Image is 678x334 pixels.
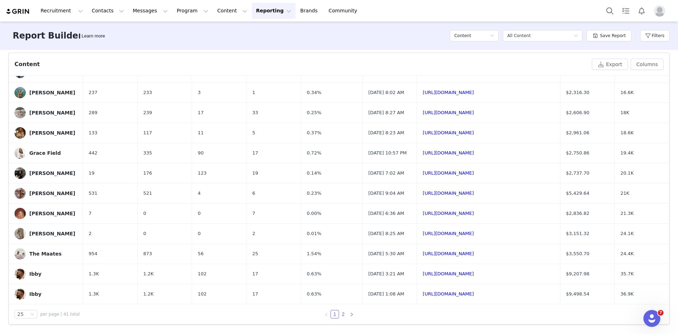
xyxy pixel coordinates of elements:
[423,110,474,115] a: [URL][DOMAIN_NAME]
[29,291,41,297] div: Ibby
[322,310,331,318] li: Previous Page
[634,3,649,19] button: Notifications
[14,188,26,199] img: 8d39de64-7e06-4733-bc95-b71e5b27cd7c.jpg
[566,291,589,298] span: $9,498.54
[14,127,77,139] a: [PERSON_NAME]
[620,170,634,177] span: 20.1K
[14,107,77,118] a: [PERSON_NAME]
[143,109,152,116] span: 239
[566,150,589,157] span: $2,750.86
[331,310,339,318] li: 1
[89,230,91,237] span: 2
[252,230,255,237] span: 2
[14,87,77,98] a: [PERSON_NAME]
[14,168,77,179] a: [PERSON_NAME]
[29,110,75,116] div: [PERSON_NAME]
[307,250,321,257] span: 1.54%
[252,3,296,19] button: Reporting
[8,53,670,324] article: Content
[29,251,61,257] div: The Maates
[339,310,347,318] a: 2
[368,291,404,298] span: [DATE] 1:08 AM
[307,291,321,298] span: 0.63%
[89,170,95,177] span: 19
[423,251,474,256] a: [URL][DOMAIN_NAME]
[6,8,30,15] img: grin logo
[252,250,258,257] span: 25
[368,170,404,177] span: [DATE] 7:02 AM
[307,210,321,217] span: 0.00%
[89,129,97,136] span: 133
[14,147,26,159] img: 9e28e0cd-4ecb-4048-924e-6367e0851d37.jpg
[307,89,321,96] span: 0.34%
[423,271,474,276] a: [URL][DOMAIN_NAME]
[143,210,146,217] span: 0
[80,33,106,40] div: Tooltip anchor
[252,190,255,197] span: 6
[14,288,77,300] a: Ibby
[14,248,26,259] img: 1102ddf0-e5d8-4023-a81c-b624a522872a.jpg
[252,109,258,116] span: 33
[566,109,589,116] span: $2,606.90
[14,208,77,219] a: [PERSON_NAME]
[423,211,474,216] a: [URL][DOMAIN_NAME]
[14,107,26,118] img: 70e63eeb-d0c0-4e8c-a271-5482a5b123cb.jpg
[14,268,77,280] a: Ibby
[29,271,41,277] div: Ibby
[643,310,660,327] iframe: Intercom live chat
[143,291,154,298] span: 1.2K
[198,190,201,197] span: 4
[368,190,404,197] span: [DATE] 9:04 AM
[29,211,75,216] div: [PERSON_NAME]
[620,129,634,136] span: 18.6K
[198,291,207,298] span: 102
[620,270,634,277] span: 35.7K
[566,190,589,197] span: $5,429.64
[40,311,80,317] span: per page | 41 total
[347,310,356,318] li: Next Page
[368,129,404,136] span: [DATE] 8:23 AM
[143,190,152,197] span: 521
[325,3,365,19] a: Community
[89,89,97,96] span: 237
[129,3,172,19] button: Messages
[566,170,589,177] span: $2,737.70
[252,150,258,157] span: 17
[307,190,321,197] span: 0.23%
[307,270,321,277] span: 0.63%
[30,312,34,317] i: icon: down
[307,230,321,237] span: 0.01%
[213,3,251,19] button: Content
[198,109,204,116] span: 17
[574,34,578,39] i: icon: down
[143,170,152,177] span: 176
[566,250,589,257] span: $3,550.70
[29,191,75,196] div: [PERSON_NAME]
[654,5,665,17] img: placeholder-profile.jpg
[14,188,77,199] a: [PERSON_NAME]
[14,208,26,219] img: 77edadb6-a457-4459-a5f9-373d853357c0--s.jpg
[331,310,339,318] a: 1
[198,230,201,237] span: 0
[566,89,589,96] span: $2,316.30
[620,150,634,157] span: 19.4K
[17,310,24,318] div: 25
[620,89,634,96] span: 16.6K
[620,230,634,237] span: 24.1K
[198,170,207,177] span: 123
[14,248,77,259] a: The Maates
[14,228,77,239] a: [PERSON_NAME]
[423,191,474,196] a: [URL][DOMAIN_NAME]
[89,270,99,277] span: 1.3K
[307,129,321,136] span: 0.37%
[631,59,664,70] button: Columns
[587,30,631,41] button: Save Report
[618,3,634,19] a: Tasks
[423,291,474,297] a: [URL][DOMAIN_NAME]
[14,268,26,280] img: f414de1c-a067-44f2-a771-bd5fc4f6de7e.jpg
[198,250,204,257] span: 56
[566,270,589,277] span: $9,207.98
[143,150,152,157] span: 335
[89,250,97,257] span: 954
